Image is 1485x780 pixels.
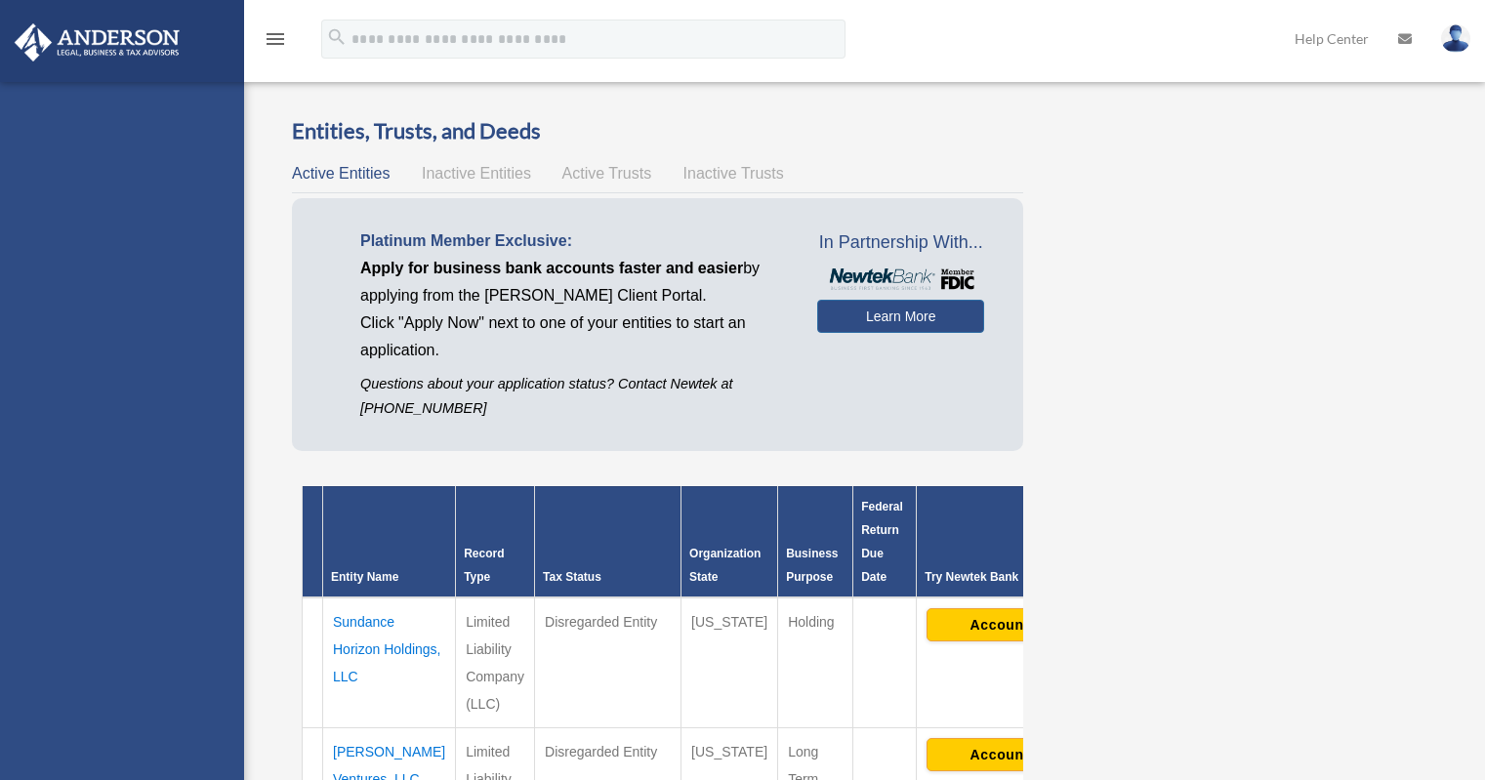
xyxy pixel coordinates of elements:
a: Account Login [927,615,1117,631]
span: Active Entities [292,165,390,182]
img: NewtekBankLogoSM.png [827,268,974,290]
a: menu [264,34,287,51]
h3: Entities, Trusts, and Deeds [292,116,1023,146]
p: by applying from the [PERSON_NAME] Client Portal. [360,255,788,309]
th: Entity Name [323,486,456,597]
td: Limited Liability Company (LLC) [456,597,535,728]
img: Anderson Advisors Platinum Portal [9,23,186,62]
a: Learn More [817,300,984,333]
span: Inactive Entities [422,165,531,182]
span: Apply for business bank accounts faster and easier [360,260,743,276]
td: Disregarded Entity [535,597,681,728]
td: [US_STATE] [681,597,778,728]
th: Federal Return Due Date [853,486,917,597]
td: Holding [778,597,853,728]
p: Platinum Member Exclusive: [360,227,788,255]
i: search [326,26,348,48]
span: In Partnership With... [817,227,984,259]
p: Click "Apply Now" next to one of your entities to start an application. [360,309,788,364]
a: Account Login [927,745,1117,760]
span: Active Trusts [562,165,652,182]
th: Record Type [456,486,535,597]
th: Tax Status [535,486,681,597]
i: menu [264,27,287,51]
button: Account Login [927,738,1117,771]
th: Business Purpose [778,486,853,597]
th: Organization State [681,486,778,597]
button: Account Login [927,608,1117,641]
img: User Pic [1441,24,1470,53]
span: Inactive Trusts [683,165,784,182]
div: Try Newtek Bank [925,565,1119,589]
p: Questions about your application status? Contact Newtek at [PHONE_NUMBER] [360,372,788,421]
td: Sundance Horizon Holdings, LLC [323,597,456,728]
